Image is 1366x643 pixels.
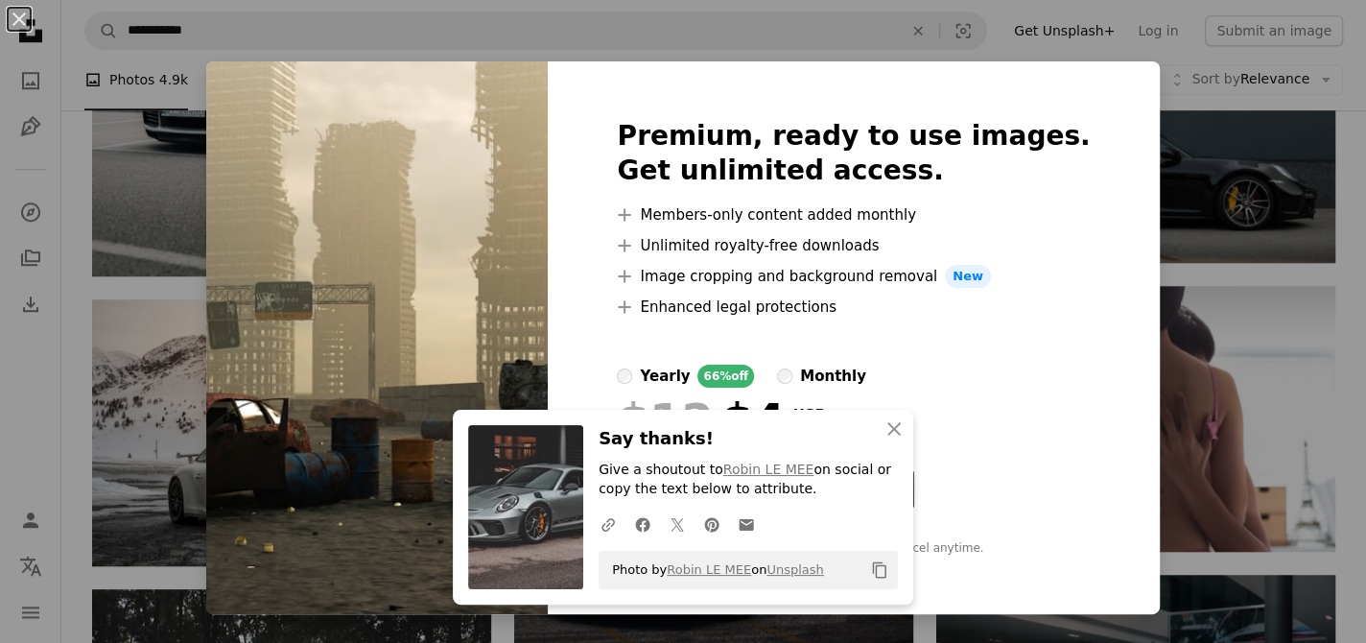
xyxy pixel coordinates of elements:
[695,505,729,543] a: Share on Pinterest
[617,203,1090,226] li: Members-only content added monthly
[599,425,898,453] h3: Say thanks!
[206,61,548,614] img: premium_photo-1715300001979-1841b9deb61d
[660,505,695,543] a: Share on Twitter
[723,462,814,477] a: Robin LE MEE
[640,365,690,388] div: yearly
[625,505,660,543] a: Share on Facebook
[617,296,1090,319] li: Enhanced legal protections
[617,234,1090,257] li: Unlimited royalty-free downloads
[617,119,1090,188] h2: Premium, ready to use images. Get unlimited access.
[863,554,896,586] button: Copy to clipboard
[766,562,823,577] a: Unsplash
[729,505,764,543] a: Share over email
[800,365,866,388] div: monthly
[617,395,785,445] div: $4
[792,407,884,424] span: USD
[617,395,713,445] span: $12
[602,555,824,585] span: Photo by on
[599,461,898,499] p: Give a shoutout to on social or copy the text below to attribute.
[617,369,632,384] input: yearly66%off
[667,562,751,577] a: Robin LE MEE
[697,365,754,388] div: 66% off
[777,369,792,384] input: monthly
[617,265,1090,288] li: Image cropping and background removal
[945,265,991,288] span: New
